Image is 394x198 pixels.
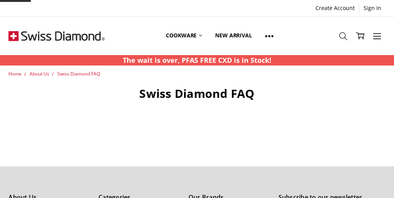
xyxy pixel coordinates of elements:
h1: Swiss Diamond FAQ [73,86,321,101]
a: Home [8,70,22,77]
a: Cookware [159,18,209,53]
a: Swiss Diamond FAQ [57,70,100,77]
a: Show All [259,18,280,53]
a: Sign In [359,3,386,13]
img: Free Shipping On Every Order [8,17,105,55]
a: Create Account [311,3,359,13]
p: The wait is over, PFAS FREE CXD is in Stock! [123,55,271,65]
a: New arrival [209,18,258,53]
a: About Us [30,70,49,77]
